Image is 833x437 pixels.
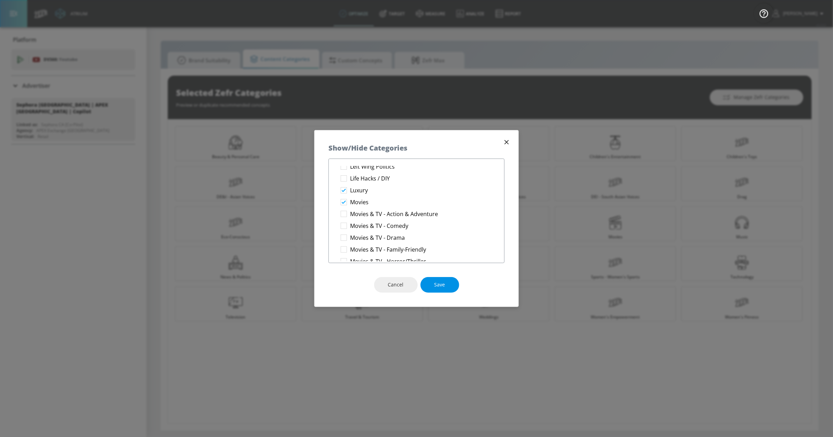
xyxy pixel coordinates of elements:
p: Movies & TV - Family-Friendly [350,246,426,253]
p: Movies & TV - Comedy [350,222,408,230]
h5: Show/Hide Categories [328,144,407,152]
p: Luxury [350,187,368,194]
p: Movies & TV - Drama [350,234,405,242]
span: Save [434,281,445,289]
button: Save [421,277,459,293]
button: Open Resource Center [754,3,774,23]
p: Life Hacks / DIY [350,175,390,182]
p: Movies & TV - Action & Adventure [350,210,438,218]
p: Left Wing Politics [350,163,395,170]
p: Movies & TV - Horror/Thriller [350,258,426,265]
p: Movies [350,199,369,206]
button: Cancel [374,277,418,293]
span: Cancel [388,281,404,289]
